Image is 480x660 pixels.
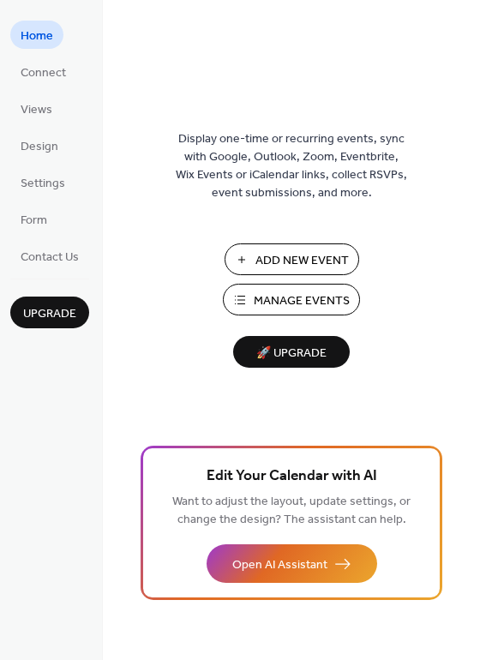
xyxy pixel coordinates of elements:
[21,138,58,156] span: Design
[23,305,76,323] span: Upgrade
[21,101,52,119] span: Views
[21,249,79,267] span: Contact Us
[10,242,89,270] a: Contact Us
[10,57,76,86] a: Connect
[255,252,349,270] span: Add New Event
[176,130,407,202] span: Display one-time or recurring events, sync with Google, Outlook, Zoom, Eventbrite, Wix Events or ...
[10,168,75,196] a: Settings
[10,205,57,233] a: Form
[10,94,63,123] a: Views
[254,292,350,310] span: Manage Events
[172,490,411,531] span: Want to adjust the layout, update settings, or change the design? The assistant can help.
[207,544,377,583] button: Open AI Assistant
[223,284,360,315] button: Manage Events
[10,297,89,328] button: Upgrade
[232,556,327,574] span: Open AI Assistant
[225,243,359,275] button: Add New Event
[10,131,69,159] a: Design
[21,64,66,82] span: Connect
[21,175,65,193] span: Settings
[10,21,63,49] a: Home
[21,27,53,45] span: Home
[207,465,377,489] span: Edit Your Calendar with AI
[233,336,350,368] button: 🚀 Upgrade
[243,342,339,365] span: 🚀 Upgrade
[21,212,47,230] span: Form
